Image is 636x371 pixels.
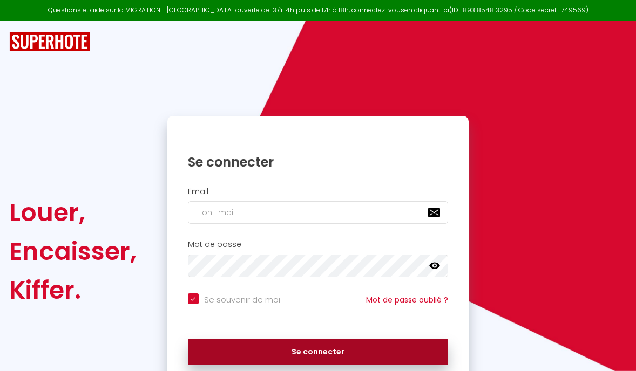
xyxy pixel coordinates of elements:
[9,271,137,310] div: Kiffer.
[188,201,449,224] input: Ton Email
[9,193,137,232] div: Louer,
[9,232,137,271] div: Encaisser,
[591,326,636,371] iframe: LiveChat chat widget
[366,294,448,305] a: Mot de passe oublié ?
[188,154,449,170] h1: Se connecter
[188,240,449,249] h2: Mot de passe
[188,187,449,196] h2: Email
[188,339,449,366] button: Se connecter
[404,5,449,15] a: en cliquant ici
[9,32,90,52] img: SuperHote logo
